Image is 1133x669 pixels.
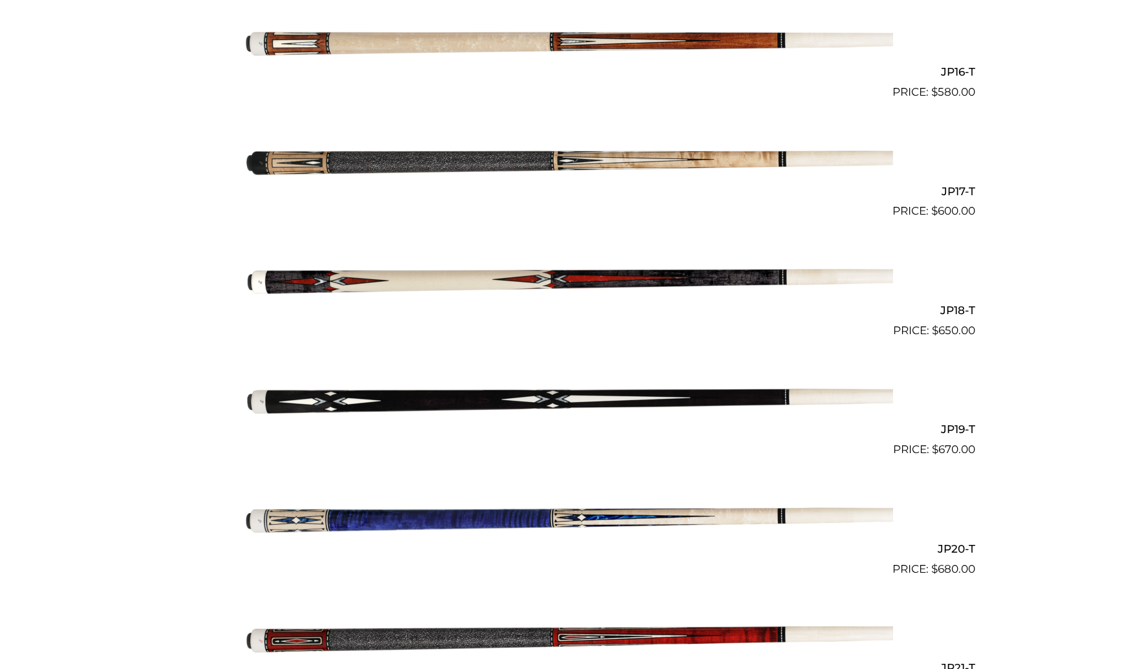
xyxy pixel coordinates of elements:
h2: JP16-T [158,60,975,84]
bdi: 600.00 [931,204,975,217]
a: JP18-T $650.00 [158,225,975,339]
img: JP18-T [240,225,893,334]
span: $ [931,204,938,217]
h2: JP19-T [158,418,975,441]
bdi: 650.00 [932,324,975,337]
bdi: 680.00 [931,562,975,575]
bdi: 670.00 [932,443,975,456]
img: JP17-T [240,106,893,215]
span: $ [931,85,938,98]
a: JP17-T $600.00 [158,106,975,220]
img: JP20-T [240,463,893,572]
a: JP19-T $670.00 [158,345,975,458]
span: $ [932,324,938,337]
a: JP20-T $680.00 [158,463,975,577]
h2: JP20-T [158,536,975,560]
h2: JP17-T [158,179,975,203]
h2: JP18-T [158,298,975,322]
span: $ [932,443,938,456]
span: $ [931,562,938,575]
bdi: 580.00 [931,85,975,98]
img: JP19-T [240,345,893,453]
